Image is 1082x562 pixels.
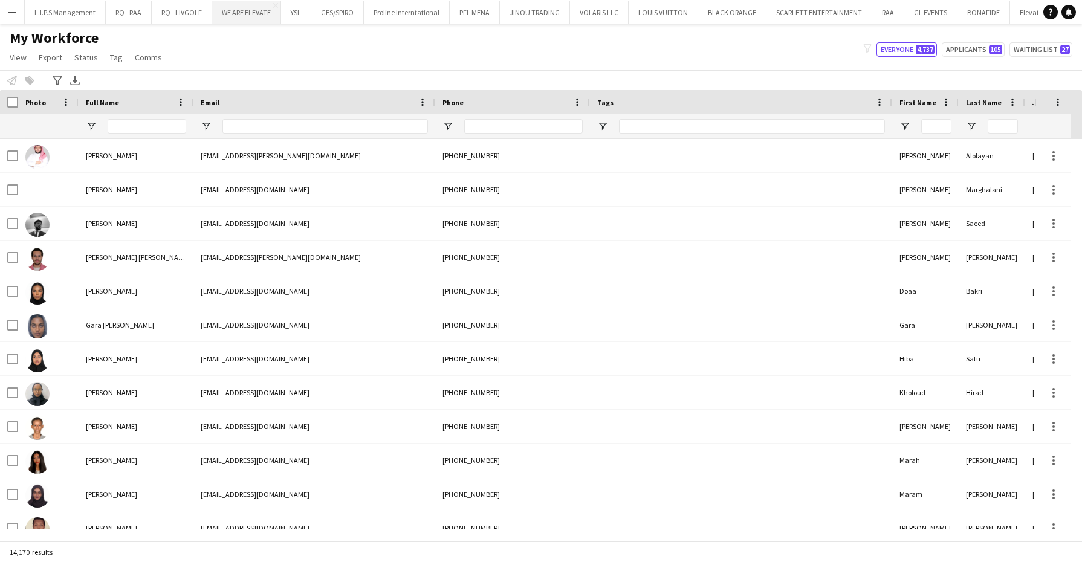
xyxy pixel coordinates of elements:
[68,73,82,88] app-action-btn: Export XLSX
[25,213,50,237] img: Ahmad Saeed
[959,477,1025,511] div: [PERSON_NAME]
[959,173,1025,206] div: Marghalani
[876,42,937,57] button: Everyone4,737
[10,52,27,63] span: View
[212,1,281,24] button: WE ARE ELEVATE
[892,241,959,274] div: [PERSON_NAME]
[892,139,959,172] div: [PERSON_NAME]
[959,511,1025,544] div: [PERSON_NAME]
[193,376,435,409] div: [EMAIL_ADDRESS][DOMAIN_NAME]
[5,50,31,65] a: View
[86,185,137,194] span: [PERSON_NAME]
[450,1,500,24] button: PFL MENA
[892,173,959,206] div: [PERSON_NAME]
[86,489,137,499] span: [PERSON_NAME]
[959,207,1025,240] div: Saeed
[570,1,629,24] button: VOLARIS LLC
[959,342,1025,375] div: Satti
[74,52,98,63] span: Status
[435,342,590,375] div: [PHONE_NUMBER]
[959,139,1025,172] div: Alolayan
[25,314,50,338] img: Gara Zahir yassin
[916,45,935,54] span: 4,737
[25,483,50,508] img: Maram Khalid
[892,477,959,511] div: Maram
[435,308,590,341] div: [PHONE_NUMBER]
[892,444,959,477] div: Marah
[500,1,570,24] button: JINOU TRADING
[921,119,951,134] input: First Name Filter Input
[892,376,959,409] div: Kholoud
[1032,98,1056,107] span: Joined
[193,511,435,544] div: [EMAIL_ADDRESS][DOMAIN_NAME]
[86,151,137,160] span: [PERSON_NAME]
[892,410,959,443] div: [PERSON_NAME]
[86,422,137,431] span: [PERSON_NAME]
[193,444,435,477] div: [EMAIL_ADDRESS][DOMAIN_NAME]
[25,247,50,271] img: Amir Al Sayed Amir Al Sayed
[193,308,435,341] div: [EMAIL_ADDRESS][DOMAIN_NAME]
[135,52,162,63] span: Comms
[25,382,50,406] img: Kholoud Hirad
[966,98,1002,107] span: Last Name
[966,121,977,132] button: Open Filter Menu
[989,45,1002,54] span: 105
[892,511,959,544] div: [PERSON_NAME]
[86,253,190,262] span: [PERSON_NAME] [PERSON_NAME]
[435,207,590,240] div: [PHONE_NUMBER]
[899,121,910,132] button: Open Filter Menu
[25,280,50,305] img: Doaa Bakri
[435,173,590,206] div: [PHONE_NUMBER]
[959,274,1025,308] div: Bakri
[442,121,453,132] button: Open Filter Menu
[152,1,212,24] button: RQ - LIVGOLF
[193,139,435,172] div: [EMAIL_ADDRESS][PERSON_NAME][DOMAIN_NAME]
[193,207,435,240] div: [EMAIL_ADDRESS][DOMAIN_NAME]
[25,98,46,107] span: Photo
[34,50,67,65] a: Export
[25,348,50,372] img: Hiba Satti
[50,73,65,88] app-action-btn: Advanced filters
[435,139,590,172] div: [PHONE_NUMBER]
[959,410,1025,443] div: [PERSON_NAME]
[70,50,103,65] a: Status
[435,444,590,477] div: [PHONE_NUMBER]
[698,1,766,24] button: BLACK ORANGE
[193,410,435,443] div: [EMAIL_ADDRESS][DOMAIN_NAME]
[86,320,154,329] span: Gara [PERSON_NAME]
[435,241,590,274] div: [PHONE_NUMBER]
[442,98,464,107] span: Phone
[435,410,590,443] div: [PHONE_NUMBER]
[110,52,123,63] span: Tag
[435,477,590,511] div: [PHONE_NUMBER]
[281,1,311,24] button: YSL
[892,274,959,308] div: Doaa
[959,241,1025,274] div: [PERSON_NAME]
[899,98,936,107] span: First Name
[86,388,137,397] span: [PERSON_NAME]
[1009,42,1072,57] button: Waiting list27
[364,1,450,24] button: Proline Interntational
[597,121,608,132] button: Open Filter Menu
[130,50,167,65] a: Comms
[106,1,152,24] button: RQ - RAA
[222,119,428,134] input: Email Filter Input
[86,456,137,465] span: [PERSON_NAME]
[86,121,97,132] button: Open Filter Menu
[25,416,50,440] img: Mahmoud Hussein
[108,119,186,134] input: Full Name Filter Input
[193,477,435,511] div: [EMAIL_ADDRESS][DOMAIN_NAME]
[86,219,137,228] span: [PERSON_NAME]
[39,52,62,63] span: Export
[892,342,959,375] div: Hiba
[435,376,590,409] div: [PHONE_NUMBER]
[872,1,904,24] button: RAA
[629,1,698,24] button: LOUIS VUITTON
[619,119,885,134] input: Tags Filter Input
[10,29,99,47] span: My Workforce
[201,98,220,107] span: Email
[959,308,1025,341] div: [PERSON_NAME]
[464,119,583,134] input: Phone Filter Input
[86,354,137,363] span: [PERSON_NAME]
[1060,45,1070,54] span: 27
